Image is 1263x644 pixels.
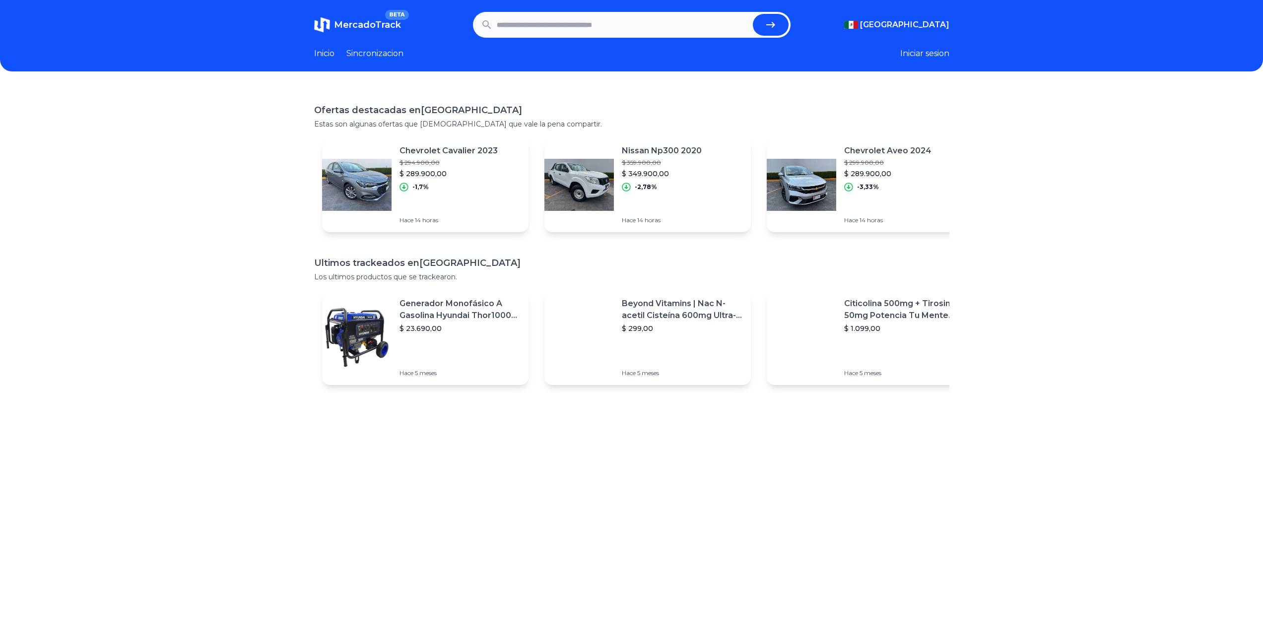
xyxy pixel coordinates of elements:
p: $ 294.900,00 [399,159,498,167]
p: Hace 5 meses [399,369,521,377]
p: $ 359.900,00 [622,159,702,167]
p: Hace 14 horas [622,216,702,224]
p: Chevrolet Aveo 2024 [844,145,931,157]
p: Hace 5 meses [622,369,743,377]
a: Featured imageChevrolet Aveo 2024$ 299.900,00$ 289.900,00-3,33%Hace 14 horas [767,137,973,232]
p: -1,7% [412,183,429,191]
a: Featured imageChevrolet Cavalier 2023$ 294.900,00$ 289.900,00-1,7%Hace 14 horas [322,137,529,232]
p: Hace 14 horas [399,216,498,224]
a: Featured imageCiticolina 500mg + Tirosina 50mg Potencia Tu Mente (120caps) Sabor Sin Sabor$ 1.099... [767,290,973,385]
p: Hace 5 meses [844,369,965,377]
a: Inicio [314,48,334,60]
span: [GEOGRAPHIC_DATA] [860,19,949,31]
a: Sincronizacion [346,48,403,60]
a: Featured imageBeyond Vitamins | Nac N-acetil Cisteína 600mg Ultra-premium Con Inulina De Agave (p... [544,290,751,385]
p: Chevrolet Cavalier 2023 [399,145,498,157]
img: Featured image [767,303,836,372]
img: Featured image [322,303,392,372]
img: Featured image [544,303,614,372]
p: $ 299,00 [622,323,743,333]
p: Hace 14 horas [844,216,931,224]
p: $ 23.690,00 [399,323,521,333]
img: Featured image [322,150,392,219]
a: Featured imageNissan Np300 2020$ 359.900,00$ 349.900,00-2,78%Hace 14 horas [544,137,751,232]
p: -2,78% [635,183,657,191]
p: Generador Monofásico A Gasolina Hyundai Thor10000 P 11.5 Kw [399,298,521,322]
p: Estas son algunas ofertas que [DEMOGRAPHIC_DATA] que vale la pena compartir. [314,119,949,129]
p: Beyond Vitamins | Nac N-acetil Cisteína 600mg Ultra-premium Con Inulina De Agave (prebiótico Natu... [622,298,743,322]
a: MercadoTrackBETA [314,17,401,33]
img: Mexico [844,21,858,29]
p: $ 289.900,00 [399,169,498,179]
p: Citicolina 500mg + Tirosina 50mg Potencia Tu Mente (120caps) Sabor Sin Sabor [844,298,965,322]
p: $ 299.900,00 [844,159,931,167]
p: Nissan Np300 2020 [622,145,702,157]
span: BETA [385,10,408,20]
p: $ 289.900,00 [844,169,931,179]
button: Iniciar sesion [900,48,949,60]
button: [GEOGRAPHIC_DATA] [844,19,949,31]
a: Featured imageGenerador Monofásico A Gasolina Hyundai Thor10000 P 11.5 Kw$ 23.690,00Hace 5 meses [322,290,529,385]
img: MercadoTrack [314,17,330,33]
img: Featured image [767,150,836,219]
p: Los ultimos productos que se trackearon. [314,272,949,282]
h1: Ofertas destacadas en [GEOGRAPHIC_DATA] [314,103,949,117]
span: MercadoTrack [334,19,401,30]
p: $ 349.900,00 [622,169,702,179]
p: -3,33% [857,183,879,191]
img: Featured image [544,150,614,219]
p: $ 1.099,00 [844,323,965,333]
h1: Ultimos trackeados en [GEOGRAPHIC_DATA] [314,256,949,270]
